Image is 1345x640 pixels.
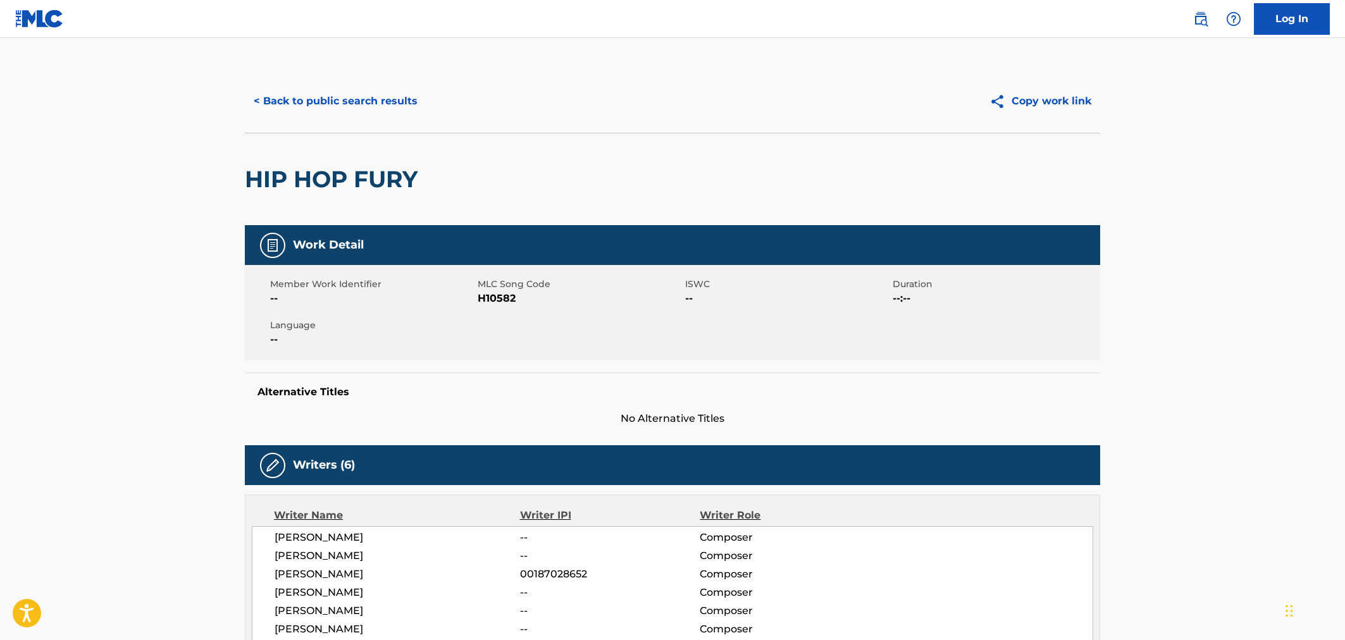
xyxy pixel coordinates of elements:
img: MLC Logo [15,9,64,28]
div: Writer Name [274,508,520,523]
a: Log In [1254,3,1330,35]
img: Work Detail [265,238,280,253]
span: [PERSON_NAME] [275,567,520,582]
span: 00187028652 [520,567,700,582]
button: Copy work link [981,85,1100,117]
span: Composer [700,548,864,563]
img: search [1193,11,1208,27]
button: < Back to public search results [245,85,426,117]
img: help [1226,11,1241,27]
span: Composer [700,622,864,637]
iframe: Chat Widget [1282,579,1345,640]
span: Composer [700,530,864,545]
div: Writer Role [700,508,864,523]
span: -- [520,585,700,600]
span: Duration [893,278,1097,291]
div: Writer IPI [520,508,700,523]
span: No Alternative Titles [245,411,1100,426]
span: -- [520,548,700,563]
span: -- [685,291,889,306]
div: Help [1221,6,1246,32]
h5: Alternative Titles [257,386,1088,398]
span: Composer [700,585,864,600]
span: --:-- [893,291,1097,306]
span: -- [520,530,700,545]
div: Drag [1286,592,1293,630]
span: -- [520,603,700,618]
span: [PERSON_NAME] [275,530,520,545]
h5: Writers (6) [293,458,355,472]
span: Composer [700,567,864,582]
span: [PERSON_NAME] [275,603,520,618]
span: H10582 [478,291,682,306]
h5: Work Detail [293,238,364,252]
img: Writers [265,458,280,473]
span: -- [270,291,474,306]
span: ISWC [685,278,889,291]
span: -- [520,622,700,637]
span: [PERSON_NAME] [275,548,520,563]
span: Language [270,319,474,332]
span: -- [270,332,474,347]
span: Composer [700,603,864,618]
img: Copy work link [989,94,1012,109]
h2: HIP HOP FURY [245,165,424,194]
span: MLC Song Code [478,278,682,291]
span: [PERSON_NAME] [275,585,520,600]
a: Public Search [1188,6,1213,32]
span: [PERSON_NAME] [275,622,520,637]
span: Member Work Identifier [270,278,474,291]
